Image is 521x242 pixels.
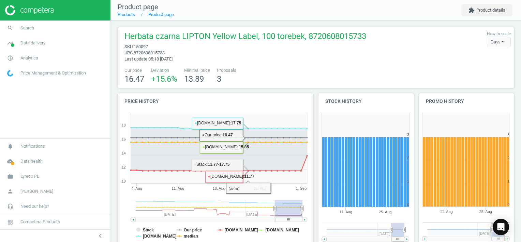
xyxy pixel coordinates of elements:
[124,44,134,49] span: sku :
[124,67,144,73] span: Our price
[407,179,409,184] text: 1
[184,74,204,84] span: 13.89
[5,5,54,15] img: ajHJNr6hYgQAAAAASUVORK5CYII=
[184,228,202,232] tspan: Our price
[118,12,135,17] a: Products
[172,186,184,190] tspan: 11. Aug
[4,52,17,65] i: pie_chart_outlined
[468,7,475,13] i: extension
[20,55,38,61] span: Analytics
[124,50,134,55] span: upc :
[440,210,452,214] tspan: 11. Aug
[143,228,154,232] tspan: Stack
[143,234,177,239] tspan: [DOMAIN_NAME]
[507,203,509,207] text: 0
[266,228,299,232] tspan: [DOMAIN_NAME]
[419,93,515,109] h4: Promo history
[96,232,104,240] i: chevron_left
[213,186,225,190] tspan: 18. Aug
[20,173,39,179] span: Lyreco PL
[296,186,307,190] tspan: 1. Sep
[20,158,43,164] span: Data health
[134,50,165,55] span: 8720608015733
[118,93,313,109] h4: Price history
[4,200,17,213] i: headset_mic
[124,56,173,62] span: Last update 05:18 [DATE]
[493,219,509,235] div: Open Intercom Messenger
[151,74,177,84] span: +15.6 %
[340,210,352,214] tspan: 11. Aug
[122,123,126,127] text: 18
[217,74,221,84] span: 3
[479,210,492,214] tspan: 25. Aug
[487,31,511,37] label: How to scale
[118,3,158,11] span: Product page
[122,179,126,183] text: 10
[124,74,144,84] span: 16.47
[507,133,509,137] text: 3
[318,93,414,109] h4: Stock history
[507,179,509,184] text: 1
[134,44,148,49] span: 150097
[148,12,174,17] a: Product page
[132,186,142,190] tspan: 4. Aug
[507,156,509,160] text: 2
[124,31,366,44] span: Herbata czarna LIPTON Yellow Label, 100 torebek, 8720608015733
[217,67,236,73] span: Proposals
[122,137,126,141] text: 16
[254,186,266,190] tspan: 25. Aug
[4,170,17,183] i: work
[20,25,34,31] span: Search
[20,188,53,194] span: [PERSON_NAME]
[487,37,511,47] div: Days
[461,4,512,16] button: extensionProduct details
[20,219,60,225] span: Competera Products
[122,165,126,169] text: 12
[4,155,17,168] i: cloud_done
[407,156,409,160] text: 2
[4,185,17,198] i: person
[4,37,17,50] i: timeline
[20,40,45,46] span: Data delivery
[225,228,258,232] tspan: [DOMAIN_NAME]
[184,67,210,73] span: Minimal price
[7,70,13,77] img: wGWNvw8QSZomAAAAABJRU5ErkJggg==
[122,151,126,155] text: 14
[20,143,45,149] span: Notifications
[4,140,17,153] i: notifications
[184,234,198,239] tspan: median
[151,67,177,73] span: Deviation
[4,22,17,35] i: search
[92,231,109,240] button: chevron_left
[407,133,409,137] text: 3
[20,203,49,210] span: Need our help?
[20,70,86,76] span: Price Management & Optimization
[407,203,409,207] text: 0
[379,210,391,214] tspan: 25. Aug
